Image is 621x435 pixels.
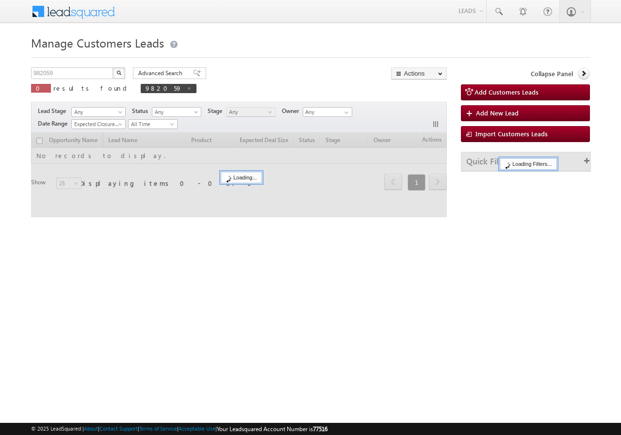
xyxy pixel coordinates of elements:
span: 77516 [313,425,327,433]
span: Date Range [38,119,71,128]
div: Loading... [221,172,262,183]
span: Import Customers Leads [475,129,548,138]
span: Add Customers Leads [474,88,539,96]
span: Your Leadsquared Account Number is [217,425,327,433]
span: Add New Lead [476,109,519,117]
button: Actions [391,67,447,80]
span: Any [227,108,273,116]
a: Contact Support [99,425,138,432]
a: Any [226,107,276,117]
img: Search [116,70,121,75]
input: Type to Search [303,107,352,117]
span: 0 [36,84,46,92]
span: Owner [282,107,303,115]
span: Collapse Panel [531,69,573,78]
span: Expected Closure Date [72,120,122,129]
a: Any [71,107,126,117]
a: All Time [128,119,178,129]
span: Any [72,108,122,116]
div: Loading Filters... [500,158,557,170]
a: Expected Closure Date [71,119,126,129]
a: Acceptable Use [179,425,215,432]
span: Status [132,107,152,115]
span: All Time [129,120,175,129]
span: Manage Customers Leads [31,35,164,50]
span: Lead Stage [38,107,70,115]
a: Show All Items [339,108,351,117]
span: Any [152,108,198,116]
a: About [84,425,98,432]
span: © 2025 LeadSquared | | | | | [31,424,327,434]
a: Any [152,107,201,117]
span: Stage [208,107,226,115]
span: Advanced Search [138,69,185,78]
span: results found [53,84,131,92]
span: 982059 [146,84,182,92]
a: Terms of Service [139,425,177,432]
